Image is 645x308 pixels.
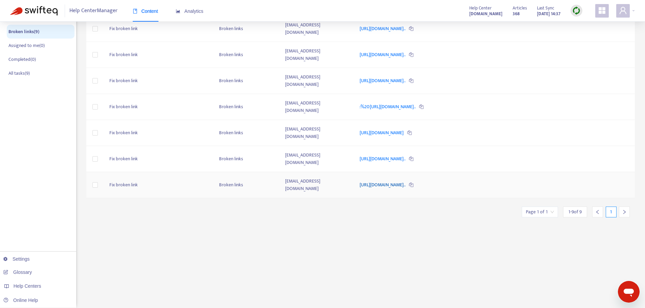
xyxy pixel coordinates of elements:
td: [EMAIL_ADDRESS][DOMAIN_NAME] [280,42,354,68]
span: right [622,210,627,214]
span: appstore [598,6,606,15]
span: Articles [513,4,527,12]
td: Fix broken link [104,146,214,172]
a: [URL][DOMAIN_NAME].. [360,155,406,163]
a: [URL][DOMAIN_NAME] [360,129,405,137]
p: Assigned to me ( 0 ) [8,42,45,49]
a: Settings [3,256,30,262]
td: Broken links [214,68,280,94]
span: Last Sync [537,4,554,12]
img: Swifteq [10,6,58,16]
span: book [133,9,137,14]
td: [EMAIL_ADDRESS][DOMAIN_NAME] [280,94,354,120]
td: Broken links [214,16,280,42]
a: [DOMAIN_NAME] [469,10,502,18]
td: Fix broken link [104,42,214,68]
td: Fix broken link [104,16,214,42]
strong: 368 [513,10,520,18]
span: Help Centers [14,283,41,289]
td: Fix broken link [104,94,214,120]
a: [URL][DOMAIN_NAME].. [360,51,406,58]
td: Broken links [214,172,280,198]
td: Fix broken link [104,120,214,146]
td: Broken links [214,146,280,172]
a: Online Help [3,298,38,303]
td: Fix broken link [104,172,214,198]
p: Completed ( 0 ) [8,56,36,63]
span: Content [133,8,158,14]
span: Help Center Manager [69,4,117,17]
iframe: Button to launch messaging window [618,281,640,303]
td: Broken links [214,120,280,146]
img: sync.dc5367851b00ba804db3.png [572,6,581,15]
div: 1 [606,207,617,217]
span: Analytics [176,8,203,14]
td: [EMAIL_ADDRESS][DOMAIN_NAME] [280,146,354,172]
td: [EMAIL_ADDRESS][DOMAIN_NAME] [280,172,354,198]
td: Broken links [214,42,280,68]
td: [EMAIL_ADDRESS][DOMAIN_NAME] [280,16,354,42]
strong: [DATE] 14:37 [537,10,560,18]
span: Help Center [469,4,492,12]
td: [EMAIL_ADDRESS][DOMAIN_NAME] [280,68,354,94]
span: area-chart [176,9,180,14]
td: [EMAIL_ADDRESS][DOMAIN_NAME] [280,120,354,146]
span: 1 - 9 of 9 [568,208,582,215]
a: [URL][DOMAIN_NAME].. [360,77,406,85]
p: Broken links ( 9 ) [8,28,39,35]
td: Fix broken link [104,68,214,94]
a: [URL][DOMAIN_NAME].. [360,25,406,32]
a: Glossary [3,269,32,275]
td: Broken links [214,94,280,120]
a: :%20[URL][DOMAIN_NAME].. [360,103,416,111]
p: All tasks ( 9 ) [8,70,30,77]
span: left [595,210,600,214]
span: user [619,6,627,15]
a: [URL][DOMAIN_NAME].. [360,181,406,189]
